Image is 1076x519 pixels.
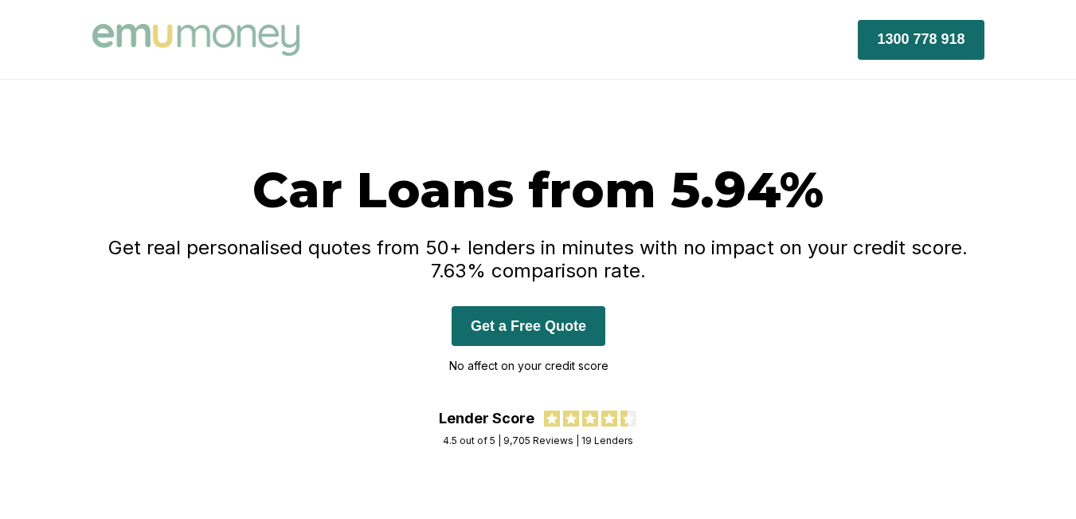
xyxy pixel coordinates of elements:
[443,434,633,446] div: 4.5 out of 5 | 9,705 Reviews | 19 Lenders
[620,411,636,427] img: review star
[92,236,984,282] h4: Get real personalised quotes from 50+ lenders in minutes with no impact on your credit score. 7.6...
[439,410,534,427] div: Lender Score
[582,411,598,427] img: review star
[452,306,605,346] button: Get a Free Quote
[858,30,984,47] a: 1300 778 918
[858,20,984,60] button: 1300 778 918
[601,411,617,427] img: review star
[92,159,984,220] h1: Car Loans from 5.94%
[92,24,299,56] img: Emu Money logo
[452,317,605,334] a: Get a Free Quote
[449,354,608,378] p: No affect on your credit score
[544,411,560,427] img: review star
[563,411,579,427] img: review star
